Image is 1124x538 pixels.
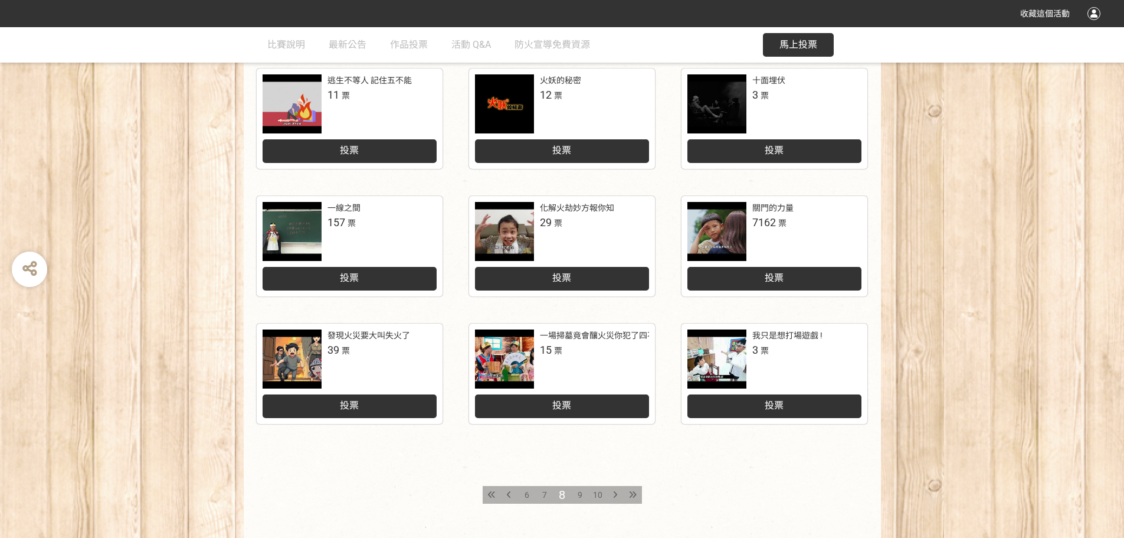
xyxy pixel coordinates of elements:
span: 防火宣導免費資源 [515,39,590,50]
span: 7 [542,490,547,500]
a: 我只是想打場遊戲 !3票投票 [681,324,867,424]
span: 157 [327,216,345,229]
span: 投票 [340,145,359,156]
span: 11 [327,89,339,101]
div: 逃生不等人 記住五不能 [327,74,412,87]
span: 投票 [765,272,784,283]
span: 3 [752,89,758,101]
span: 8 [559,488,565,502]
span: 9 [578,490,582,500]
span: 作品投票 [390,39,428,50]
span: 票 [778,219,787,228]
a: 一場掃墓竟會釀火災你犯了四不二記得哪一條15票投票 [469,324,655,424]
a: 關門的力量7162票投票 [681,196,867,296]
span: 12 [540,89,552,101]
a: 火妖的秘密12票投票 [469,69,655,169]
span: 最新公告 [329,39,366,50]
a: 活動 Q&A [451,27,491,63]
div: 關門的力量 [752,202,794,214]
span: 7162 [752,216,776,229]
span: 馬上投票 [779,39,817,50]
a: 逃生不等人 記住五不能11票投票 [257,69,443,169]
span: 票 [761,346,769,356]
span: 15 [540,344,552,356]
span: 票 [761,91,769,100]
span: 投票 [552,400,571,411]
span: 票 [554,91,562,100]
span: 投票 [340,400,359,411]
span: 投票 [552,145,571,156]
span: 票 [342,346,350,356]
a: 最新公告 [329,27,366,63]
div: 十面埋伏 [752,74,785,87]
span: 3 [752,344,758,356]
a: 比賽說明 [267,27,305,63]
span: 票 [348,219,356,228]
span: 票 [554,346,562,356]
a: 一線之間157票投票 [257,196,443,296]
span: 投票 [552,272,571,283]
span: 29 [540,216,552,229]
span: 票 [554,219,562,228]
div: 一場掃墓竟會釀火災你犯了四不二記得哪一條 [540,330,705,342]
span: 收藏這個活動 [1020,9,1070,18]
div: 火妖的秘密 [540,74,581,87]
span: 6 [525,490,529,500]
span: 投票 [765,145,784,156]
span: 活動 Q&A [451,39,491,50]
div: 發現火災要大叫失火了 [327,330,410,342]
a: 作品投票 [390,27,428,63]
span: 比賽說明 [267,39,305,50]
span: 10 [593,490,602,500]
div: 一線之間 [327,202,361,214]
a: 十面埋伏3票投票 [681,69,867,169]
div: 化解火劫妙方報你知 [540,202,614,214]
span: 票 [342,91,350,100]
div: 我只是想打場遊戲 ! [752,330,822,342]
button: 馬上投票 [763,33,834,57]
span: 投票 [340,272,359,283]
span: 39 [327,344,339,356]
a: 化解火劫妙方報你知29票投票 [469,196,655,296]
a: 防火宣導免費資源 [515,27,590,63]
a: 發現火災要大叫失火了39票投票 [257,324,443,424]
span: 投票 [765,400,784,411]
